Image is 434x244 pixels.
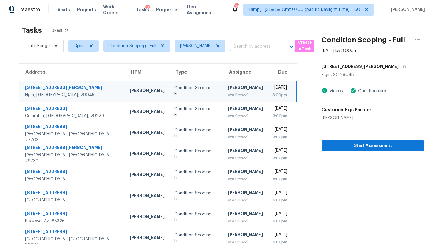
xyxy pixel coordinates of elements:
[130,172,165,179] div: [PERSON_NAME]
[287,43,296,51] button: Open
[25,169,120,176] div: [STREET_ADDRESS]
[228,232,263,239] div: [PERSON_NAME]
[74,43,85,49] span: Open
[27,43,50,49] span: Date Range
[174,190,218,202] div: Condition Scoping - Full
[25,131,120,143] div: [GEOGRAPHIC_DATA], [GEOGRAPHIC_DATA], 27703
[25,152,120,164] div: [GEOGRAPHIC_DATA], [GEOGRAPHIC_DATA], 29730
[350,87,356,94] img: Artifact Present Icon
[272,105,288,113] div: [DATE]
[228,134,263,140] div: Not Started
[272,176,288,182] div: 5:00pm
[322,107,371,113] h5: Customer Exp. Partner
[322,140,424,151] button: Start Assessment
[25,113,120,119] div: Columbia, [GEOGRAPHIC_DATA], 29229
[399,61,407,72] button: Copy Address
[322,48,357,54] div: [DATE] by 3:00pm
[125,64,169,81] th: HPM
[228,127,263,134] div: [PERSON_NAME]
[25,176,120,182] div: [GEOGRAPHIC_DATA]
[20,7,40,13] span: Maestro
[228,218,263,224] div: Not Started
[174,148,218,160] div: Condition Scoping - Full
[174,169,218,181] div: Condition Scoping - Full
[228,148,263,155] div: [PERSON_NAME]
[228,105,263,113] div: [PERSON_NAME]
[272,211,288,218] div: [DATE]
[272,113,288,119] div: 3:00pm
[145,5,150,11] div: 8
[25,145,120,152] div: [STREET_ADDRESS][PERSON_NAME]
[25,124,120,131] div: [STREET_ADDRESS]
[322,115,371,121] div: [PERSON_NAME]
[388,7,425,13] span: [PERSON_NAME]
[174,211,218,223] div: Condition Scoping - Full
[25,190,120,197] div: [STREET_ADDRESS]
[228,92,263,98] div: Not Started
[322,37,405,43] h2: Condition Scoping - Full
[356,88,386,94] div: Questionnaire
[272,155,288,161] div: 3:00pm
[174,106,218,118] div: Condition Scoping - Full
[272,134,288,140] div: 3:00pm
[130,214,165,221] div: [PERSON_NAME]
[103,4,129,16] span: Work Orders
[228,211,263,218] div: [PERSON_NAME]
[22,27,42,33] h2: Tasks
[298,39,311,53] span: Create a Task
[130,151,165,158] div: [PERSON_NAME]
[272,127,288,134] div: [DATE]
[272,197,288,203] div: 6:00pm
[322,72,424,78] div: Elgin, SC 29045
[130,130,165,137] div: [PERSON_NAME]
[326,142,420,150] span: Start Assessment
[272,218,288,224] div: 6:00pm
[25,105,120,113] div: [STREET_ADDRESS]
[25,92,120,98] div: Elgin, [GEOGRAPHIC_DATA], 29045
[328,88,343,94] div: Videos
[25,229,120,236] div: [STREET_ADDRESS]
[228,169,263,176] div: [PERSON_NAME]
[228,113,263,119] div: Not Started
[25,197,120,203] div: [GEOGRAPHIC_DATA]
[322,63,399,69] h5: [STREET_ADDRESS][PERSON_NAME]
[230,42,278,51] input: Search by address
[25,211,120,218] div: [STREET_ADDRESS]
[268,64,297,81] th: Due
[187,4,224,16] span: Geo Assignments
[272,148,288,155] div: [DATE]
[130,235,165,242] div: [PERSON_NAME]
[174,127,218,139] div: Condition Scoping - Full
[77,7,96,13] span: Projects
[58,7,70,13] span: Visits
[228,84,263,92] div: [PERSON_NAME]
[156,7,180,13] span: Properties
[228,176,263,182] div: Not Started
[272,232,288,239] div: [DATE]
[25,84,120,92] div: [STREET_ADDRESS][PERSON_NAME]
[272,190,288,197] div: [DATE]
[272,169,288,176] div: [DATE]
[136,8,149,12] span: Tasks
[322,87,328,94] img: Artifact Present Icon
[272,92,287,98] div: 3:00pm
[174,85,218,97] div: Condition Scoping - Full
[169,64,223,81] th: Type
[130,108,165,116] div: [PERSON_NAME]
[130,193,165,200] div: [PERSON_NAME]
[248,7,360,13] span: Tamp[…]3:59:59 Gmt 0700 (pacific Daylight Time) + 60
[295,40,314,52] button: Create a Task
[228,197,263,203] div: Not Started
[234,4,239,10] div: 646
[223,64,268,81] th: Assignee
[130,87,165,95] div: [PERSON_NAME]
[52,28,68,34] span: 8 Results
[180,43,212,49] span: [PERSON_NAME]
[19,64,125,81] th: Address
[272,84,287,92] div: [DATE]
[108,43,156,49] span: Condition Scoping - Full
[25,218,120,224] div: Buckeye, AZ, 85326
[228,190,263,197] div: [PERSON_NAME]
[228,155,263,161] div: Not Started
